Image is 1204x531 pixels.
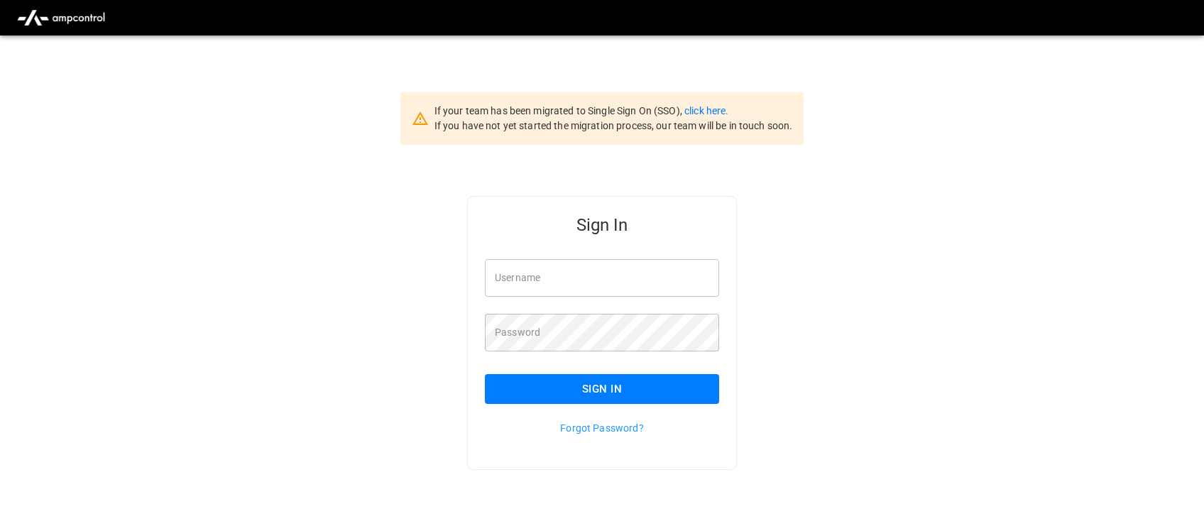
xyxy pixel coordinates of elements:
[11,4,111,31] img: ampcontrol.io logo
[485,421,719,435] p: Forgot Password?
[485,214,719,236] h5: Sign In
[485,374,719,404] button: Sign In
[684,105,728,116] a: click here.
[434,105,684,116] span: If your team has been migrated to Single Sign On (SSO),
[434,120,793,131] span: If you have not yet started the migration process, our team will be in touch soon.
